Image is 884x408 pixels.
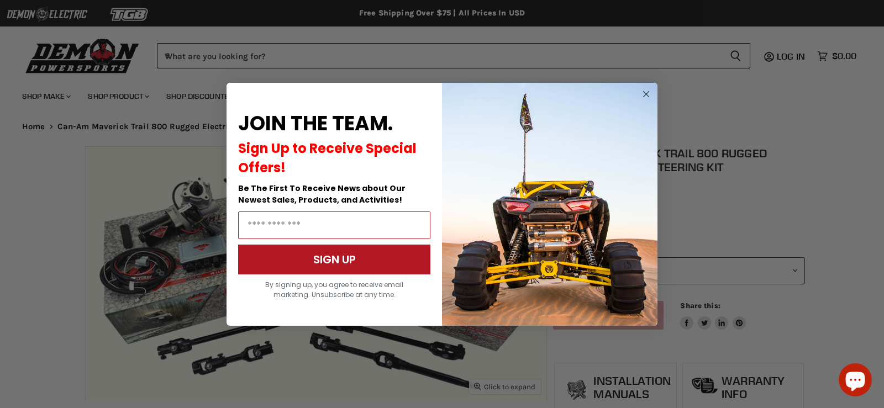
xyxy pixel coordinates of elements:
[442,83,657,326] img: a9095488-b6e7-41ba-879d-588abfab540b.jpeg
[238,109,393,137] span: JOIN THE TEAM.
[238,139,417,177] span: Sign Up to Receive Special Offers!
[835,363,875,399] inbox-online-store-chat: Shopify online store chat
[238,245,430,274] button: SIGN UP
[238,211,430,239] input: Email Address
[265,280,403,299] span: By signing up, you agree to receive email marketing. Unsubscribe at any time.
[639,87,653,101] button: Close dialog
[238,183,406,205] span: Be The First To Receive News about Our Newest Sales, Products, and Activities!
